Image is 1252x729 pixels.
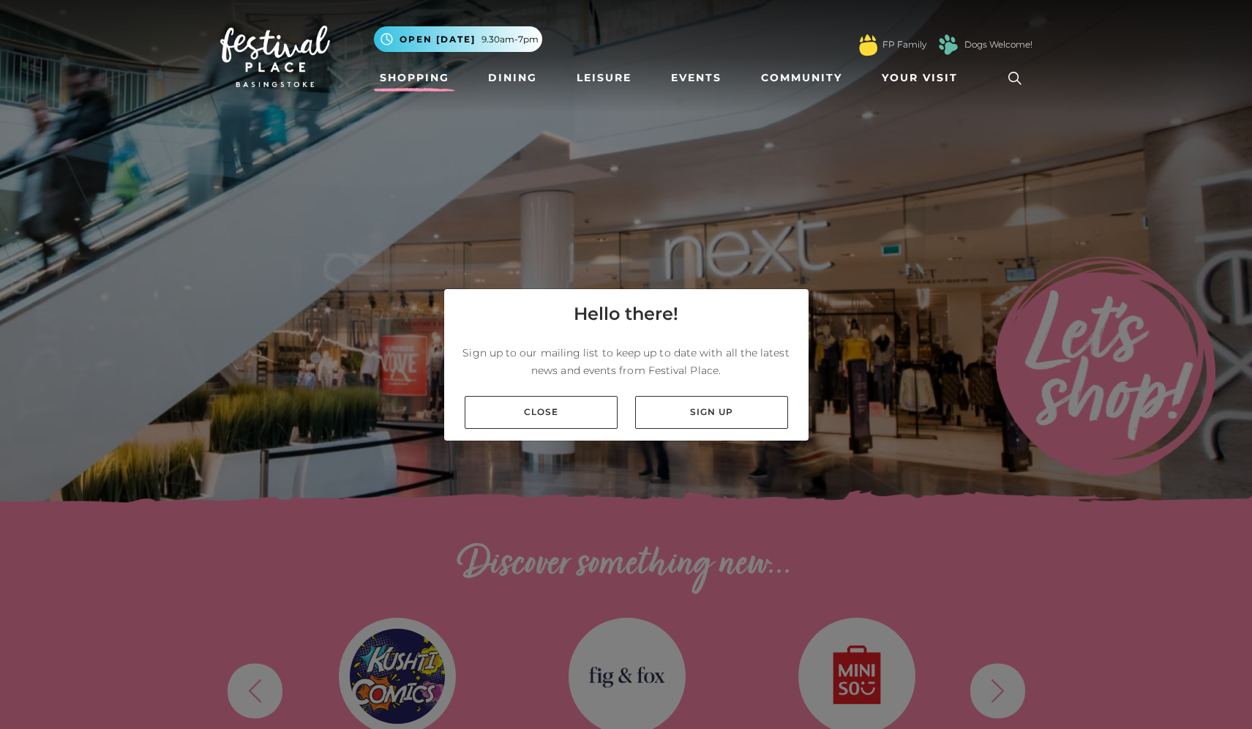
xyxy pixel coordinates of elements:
span: 9.30am-7pm [481,33,539,46]
a: Your Visit [876,64,971,91]
a: Sign up [635,396,788,429]
h4: Hello there! [574,301,678,327]
img: Festival Place Logo [220,26,330,87]
a: Leisure [571,64,637,91]
a: Shopping [374,64,455,91]
button: Open [DATE] 9.30am-7pm [374,26,542,52]
span: Your Visit [882,70,958,86]
a: Community [755,64,848,91]
a: FP Family [882,38,926,51]
span: Open [DATE] [400,33,476,46]
a: Dogs Welcome! [964,38,1032,51]
p: Sign up to our mailing list to keep up to date with all the latest news and events from Festival ... [456,344,797,379]
a: Close [465,396,618,429]
a: Events [665,64,727,91]
a: Dining [482,64,543,91]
